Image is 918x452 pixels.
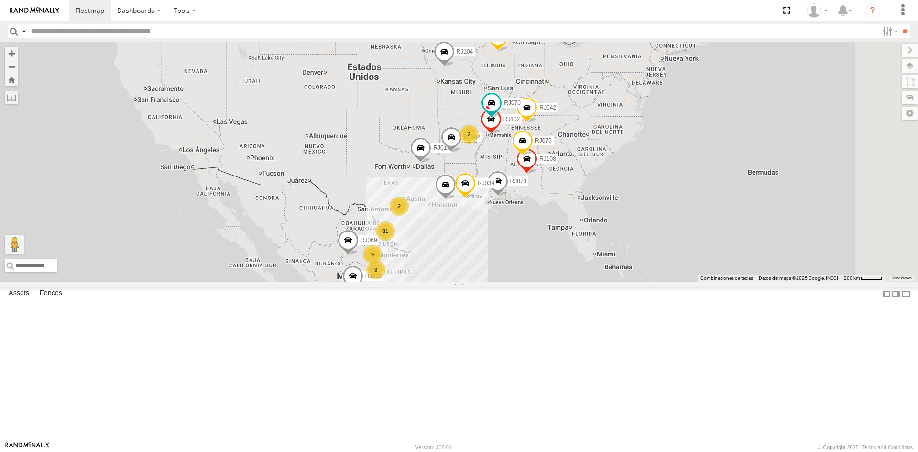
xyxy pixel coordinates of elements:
div: 2 [390,197,409,216]
span: RJ108 [539,155,556,162]
span: RJ104 [457,48,473,55]
span: RJ075 [535,137,552,144]
label: Search Filter Options [879,24,899,38]
button: Zoom in [5,47,18,60]
div: Sebastian Velez [803,3,831,18]
label: Dock Summary Table to the Left [882,287,891,300]
div: 3 [366,260,385,279]
label: Map Settings [902,107,918,120]
span: RJ039 [478,180,494,187]
label: Dock Summary Table to the Right [891,287,901,300]
span: RJ042 [539,104,556,111]
label: Measure [5,91,18,104]
span: RJ069 [361,237,377,243]
i: ? [865,3,880,18]
label: Fences [35,287,67,300]
div: Version: 308.01 [415,444,452,450]
span: RJ038 [365,272,382,279]
span: RJ073 [510,177,527,184]
label: Hide Summary Table [901,287,911,300]
button: Arrastra el hombrecito naranja al mapa para abrir Street View [5,235,24,254]
button: Zoom Home [5,73,18,86]
a: Terms and Conditions [862,444,913,450]
span: RJ015 [433,144,450,151]
label: Search Query [20,24,28,38]
a: Condiciones (se abre en una nueva pestaña) [892,276,912,280]
span: 200 km [844,276,860,281]
span: Datos del mapa ©2025 Google, INEGI [759,276,838,281]
a: Visit our Website [5,442,49,452]
div: 9 [363,245,382,264]
button: Combinaciones de teclas [700,275,753,282]
img: rand-logo.svg [10,7,59,14]
span: RJ070 [504,99,521,106]
button: Escala del mapa: 200 km por 43 píxeles [841,275,885,282]
div: © Copyright 2025 - [818,444,913,450]
button: Zoom out [5,60,18,73]
span: RJ102 [503,115,520,122]
label: Assets [4,287,34,300]
div: 2 [459,125,479,144]
div: 81 [376,221,395,241]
